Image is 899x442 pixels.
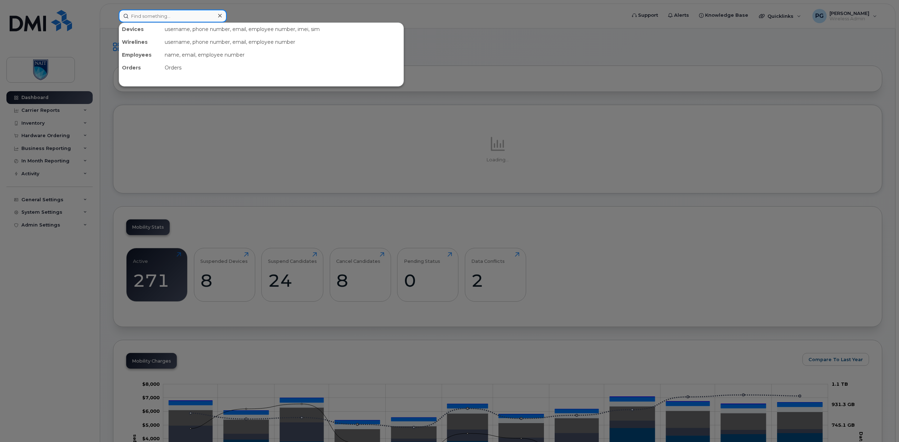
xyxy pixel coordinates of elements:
[119,36,162,48] div: Wirelines
[162,36,404,48] div: username, phone number, email, employee number
[162,48,404,61] div: name, email, employee number
[162,23,404,36] div: username, phone number, email, employee number, imei, sim
[162,61,404,74] div: Orders
[119,48,162,61] div: Employees
[119,61,162,74] div: Orders
[119,23,162,36] div: Devices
